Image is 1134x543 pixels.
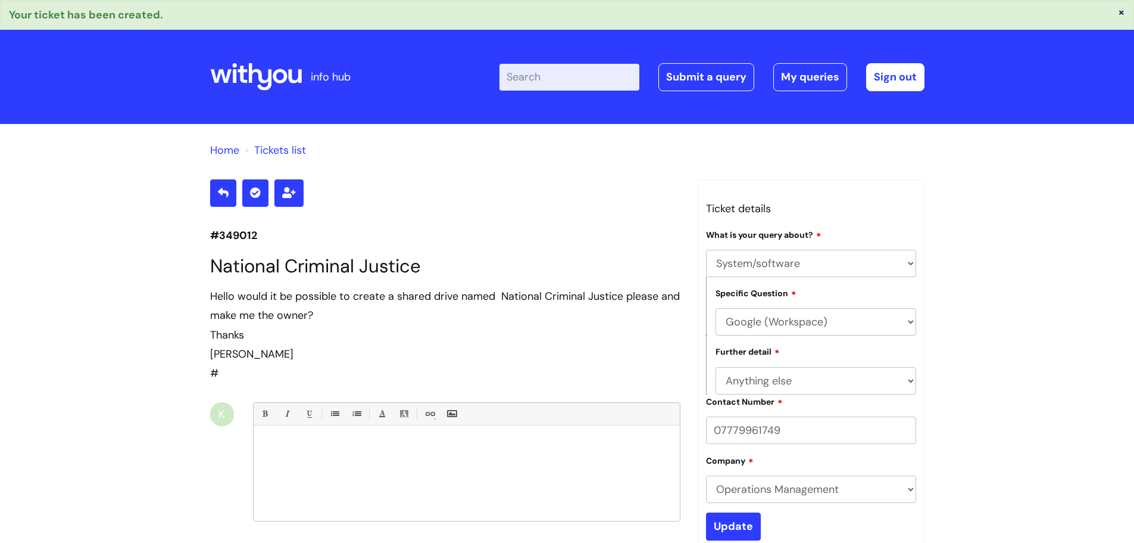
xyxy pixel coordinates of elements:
[349,407,364,421] a: 1. Ordered List (Ctrl-Shift-8)
[396,407,411,421] a: Back Color
[210,325,680,345] div: Thanks
[374,407,389,421] a: Font Color
[499,63,924,91] div: | -
[210,402,234,426] div: K
[706,199,917,218] h3: Ticket details
[210,287,680,325] div: Hello would it be possible to create a shared drive named National Criminal Justice please and ma...
[716,345,780,357] label: Further detail
[706,395,783,407] label: Contact Number
[1118,7,1125,17] button: ×
[716,287,796,299] label: Specific Question
[257,407,272,421] a: Bold (Ctrl-B)
[210,141,239,160] li: Solution home
[773,63,847,91] a: My queries
[242,141,306,160] li: Tickets list
[210,226,680,245] p: #349012
[311,67,351,86] p: info hub
[210,143,239,157] a: Home
[210,287,680,383] div: #
[327,407,342,421] a: • Unordered List (Ctrl-Shift-7)
[422,407,437,421] a: Link
[254,143,306,157] a: Tickets list
[499,64,639,90] input: Search
[444,407,459,421] a: Insert Image...
[279,407,294,421] a: Italic (Ctrl-I)
[706,454,754,466] label: Company
[210,255,680,277] h1: National Criminal Justice
[706,228,821,240] label: What is your query about?
[658,63,754,91] a: Submit a query
[301,407,316,421] a: Underline(Ctrl-U)
[866,63,924,91] a: Sign out
[706,513,761,540] input: Update
[210,345,680,364] div: [PERSON_NAME]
